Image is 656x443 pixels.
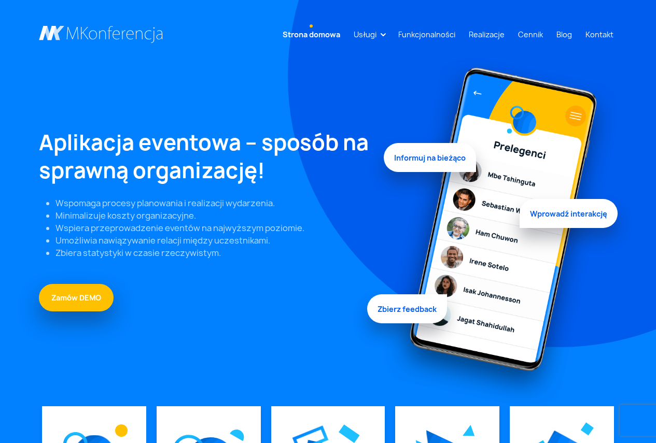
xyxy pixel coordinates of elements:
span: Informuj na bieżąco [384,146,476,175]
span: Zbierz feedback [367,292,447,321]
li: Minimalizuje koszty organizacyjne. [55,209,371,222]
h1: Aplikacja eventowa – sposób na sprawną organizację! [39,128,371,184]
a: Cennik [514,25,547,44]
img: Graficzny element strony [463,424,475,436]
a: Funkcjonalności [394,25,459,44]
a: Zamów DEMO [39,284,114,311]
img: Graficzny element strony [230,430,244,441]
img: Graficzny element strony [581,423,594,436]
a: Usługi [350,25,381,44]
span: Wprowadź interakcję [520,196,618,225]
img: Graficzny element strony [339,424,360,443]
a: Realizacje [465,25,509,44]
a: Strona domowa [278,25,344,44]
a: Blog [552,25,576,44]
li: Wspiera przeprowadzenie eventów na najwyższym poziomie. [55,222,371,234]
img: Graficzny element strony [115,424,128,437]
li: Wspomaga procesy planowania i realizacji wydarzenia. [55,197,371,209]
img: Graficzny element strony [384,58,618,406]
li: Umożliwia nawiązywanie relacji między uczestnikami. [55,234,371,247]
a: Kontakt [581,25,618,44]
li: Zbiera statystyki w czasie rzeczywistym. [55,247,371,259]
